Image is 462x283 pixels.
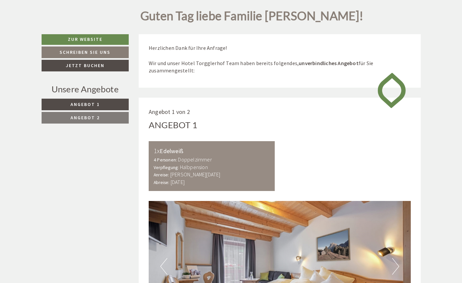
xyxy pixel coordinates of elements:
[154,146,270,156] div: Edelweiß
[373,67,411,114] img: image
[171,179,185,185] b: [DATE]
[154,157,177,163] small: 4 Personen:
[119,5,143,17] div: [DATE]
[140,9,364,26] h1: Guten Tag liebe Familie [PERSON_NAME]!
[5,18,109,39] div: Guten Tag, wie können wir Ihnen helfen?
[180,164,208,170] b: Halbpension
[71,115,100,121] span: Angebot 2
[154,172,169,178] small: Anreise:
[154,146,160,155] b: 1x
[10,20,105,25] div: [GEOGRAPHIC_DATA]
[160,258,167,275] button: Previous
[170,171,221,178] b: [PERSON_NAME][DATE]
[149,44,411,74] p: Herzlichen Dank für Ihre Anfrage! Wir und unser Hotel Torgglerhof Team haben bereits folgendes, f...
[178,156,212,163] b: Doppelzimmer
[42,34,129,45] a: Zur Website
[71,101,100,107] span: Angebot 1
[392,258,399,275] button: Next
[222,175,262,187] button: Senden
[10,33,105,37] small: 12:02
[154,180,170,185] small: Abreise:
[299,60,359,66] strong: unverbindliches Angebot
[154,165,179,170] small: Verpflegung:
[42,60,129,71] a: Jetzt buchen
[42,47,129,58] a: Schreiben Sie uns
[149,119,197,131] div: Angebot 1
[149,108,190,116] span: Angebot 1 von 2
[42,83,129,95] div: Unsere Angebote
